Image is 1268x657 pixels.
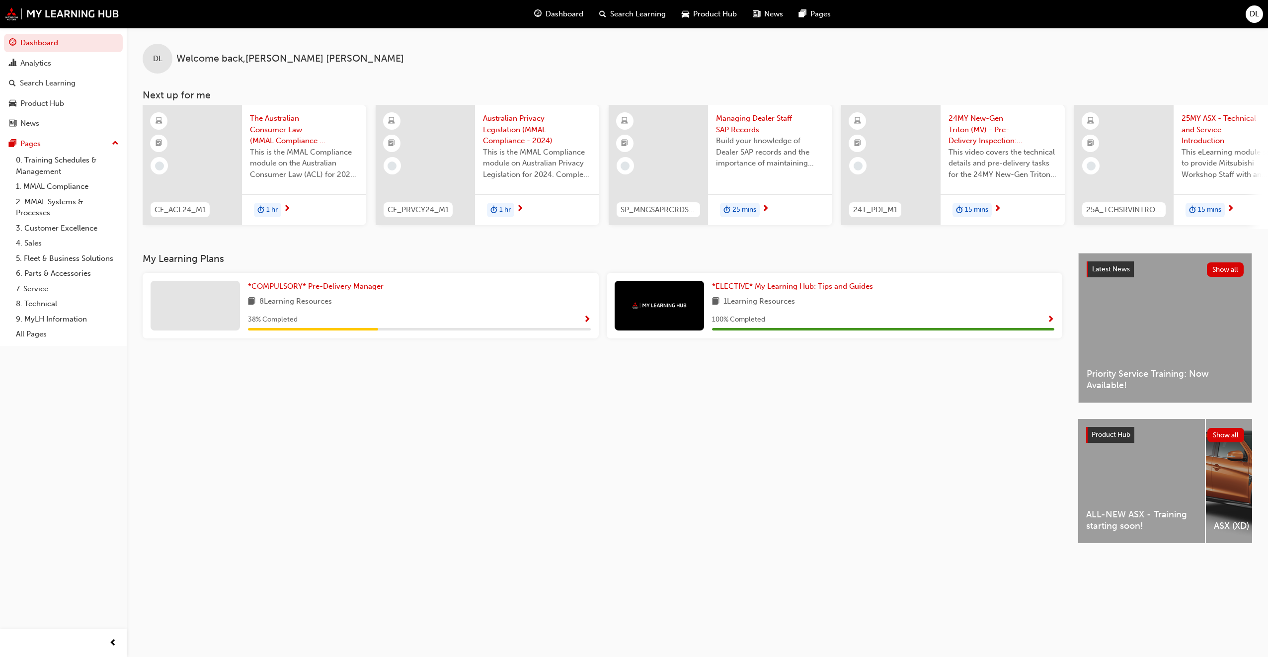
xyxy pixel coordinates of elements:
span: car-icon [682,8,689,20]
span: learningRecordVerb_NONE-icon [621,162,630,170]
div: Pages [20,138,41,150]
span: CF_PRVCY24_M1 [388,204,449,216]
a: 2. MMAL Systems & Processes [12,194,123,221]
button: Show Progress [583,314,591,326]
span: 38 % Completed [248,314,298,326]
span: duration-icon [257,204,264,217]
a: 8. Technical [12,296,123,312]
span: learningResourceType_ELEARNING-icon [1087,115,1094,128]
div: Search Learning [20,78,76,89]
a: 24T_PDI_M124MY New-Gen Triton (MV) - Pre-Delivery Inspection: VideoThis video covers the technica... [841,105,1065,225]
span: duration-icon [1189,204,1196,217]
span: DL [153,53,162,65]
a: 6. Parts & Accessories [12,266,123,281]
span: *COMPULSORY* Pre-Delivery Manager [248,282,384,291]
a: 7. Service [12,281,123,297]
span: 8 Learning Resources [259,296,332,308]
span: Managing Dealer Staff SAP Records [716,113,824,135]
a: 5. Fleet & Business Solutions [12,251,123,266]
span: duration-icon [956,204,963,217]
span: Build your knowledge of Dealer SAP records and the importance of maintaining your staff records i... [716,135,824,169]
span: 15 mins [965,204,988,216]
span: chart-icon [9,59,16,68]
a: Latest NewsShow all [1087,261,1244,277]
a: 9. MyLH Information [12,312,123,327]
a: Latest NewsShow allPriority Service Training: Now Available! [1078,253,1252,403]
button: Show Progress [1047,314,1054,326]
a: Product Hub [4,94,123,113]
a: 4. Sales [12,236,123,251]
span: book-icon [248,296,255,308]
span: guage-icon [534,8,542,20]
a: car-iconProduct Hub [674,4,745,24]
span: next-icon [994,205,1001,214]
span: search-icon [9,79,16,88]
button: DL [1246,5,1263,23]
span: learningResourceType_ELEARNING-icon [388,115,395,128]
span: next-icon [762,205,769,214]
span: This is the MMAL Compliance module on Australian Privacy Legislation for 2024. Complete this modu... [483,147,591,180]
span: Latest News [1092,265,1130,273]
a: ALL-NEW ASX - Training starting soon! [1078,419,1205,543]
a: Dashboard [4,34,123,52]
span: next-icon [283,205,291,214]
span: *ELECTIVE* My Learning Hub: Tips and Guides [712,282,873,291]
span: Dashboard [546,8,583,20]
span: 15 mins [1198,204,1221,216]
button: Pages [4,135,123,153]
span: 1 hr [266,204,278,216]
span: search-icon [599,8,606,20]
span: This is the MMAL Compliance module on the Australian Consumer Law (ACL) for 2024. Complete this m... [250,147,358,180]
a: search-iconSearch Learning [591,4,674,24]
span: Show Progress [583,316,591,325]
span: 25A_TCHSRVINTRO_M [1086,204,1162,216]
span: learningResourceType_ELEARNING-icon [621,115,628,128]
a: Search Learning [4,74,123,92]
span: booktick-icon [388,137,395,150]
span: 1 Learning Resources [723,296,795,308]
img: mmal [632,302,687,309]
span: learningRecordVerb_NONE-icon [388,162,396,170]
span: Australian Privacy Legislation (MMAL Compliance - 2024) [483,113,591,147]
span: Product Hub [693,8,737,20]
span: Search Learning [610,8,666,20]
span: 25 mins [732,204,756,216]
span: News [764,8,783,20]
span: pages-icon [799,8,806,20]
span: prev-icon [109,637,117,650]
div: News [20,118,39,129]
button: Show all [1207,428,1245,442]
span: car-icon [9,99,16,108]
span: ALL-NEW ASX - Training starting soon! [1086,509,1197,531]
a: *COMPULSORY* Pre-Delivery Manager [248,281,388,292]
span: news-icon [753,8,760,20]
span: up-icon [112,137,119,150]
span: DL [1250,8,1259,20]
a: *ELECTIVE* My Learning Hub: Tips and Guides [712,281,877,292]
button: DashboardAnalyticsSearch LearningProduct HubNews [4,32,123,135]
span: next-icon [516,205,524,214]
span: Product Hub [1092,430,1130,439]
a: 3. Customer Excellence [12,221,123,236]
span: Priority Service Training: Now Available! [1087,368,1244,391]
span: learningRecordVerb_NONE-icon [854,162,863,170]
a: CF_ACL24_M1The Australian Consumer Law (MMAL Compliance - 2024)This is the MMAL Compliance module... [143,105,366,225]
span: booktick-icon [156,137,162,150]
span: SP_MNGSAPRCRDS_M1 [621,204,696,216]
button: Show all [1207,262,1244,277]
a: News [4,114,123,133]
span: learningResourceType_ELEARNING-icon [156,115,162,128]
span: 100 % Completed [712,314,765,326]
img: mmal [5,7,119,20]
span: 24T_PDI_M1 [853,204,897,216]
span: Show Progress [1047,316,1054,325]
a: news-iconNews [745,4,791,24]
span: booktick-icon [1087,137,1094,150]
span: 24MY New-Gen Triton (MV) - Pre-Delivery Inspection: Video [949,113,1057,147]
a: All Pages [12,327,123,342]
div: Product Hub [20,98,64,109]
h3: My Learning Plans [143,253,1062,264]
span: 1 hr [499,204,511,216]
span: learningRecordVerb_NONE-icon [1087,162,1096,170]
